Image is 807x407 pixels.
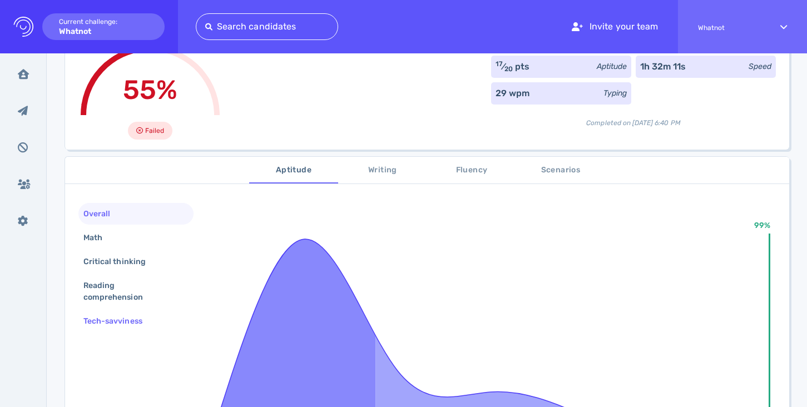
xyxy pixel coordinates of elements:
div: Reading comprehension [81,277,182,305]
sub: 20 [504,65,513,73]
div: Math [81,230,116,246]
span: Aptitude [256,163,331,177]
div: Completed on [DATE] 6:40 PM [491,109,776,128]
div: Critical thinking [81,254,159,270]
div: Overall [81,206,123,222]
div: Tech-savviness [81,313,156,329]
div: ⁄ pts [496,60,530,73]
span: Failed [145,124,164,137]
div: Typing [603,87,627,99]
div: 29 wpm [496,87,529,100]
span: 55% [123,74,177,106]
div: 1h 32m 11s [640,60,686,73]
div: Aptitude [597,61,627,72]
span: Fluency [434,163,509,177]
sup: 17 [496,60,503,68]
div: Speed [749,61,771,72]
span: Scenarios [523,163,598,177]
text: 99% [754,221,770,230]
span: Writing [345,163,420,177]
span: Whatnot [698,24,760,32]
